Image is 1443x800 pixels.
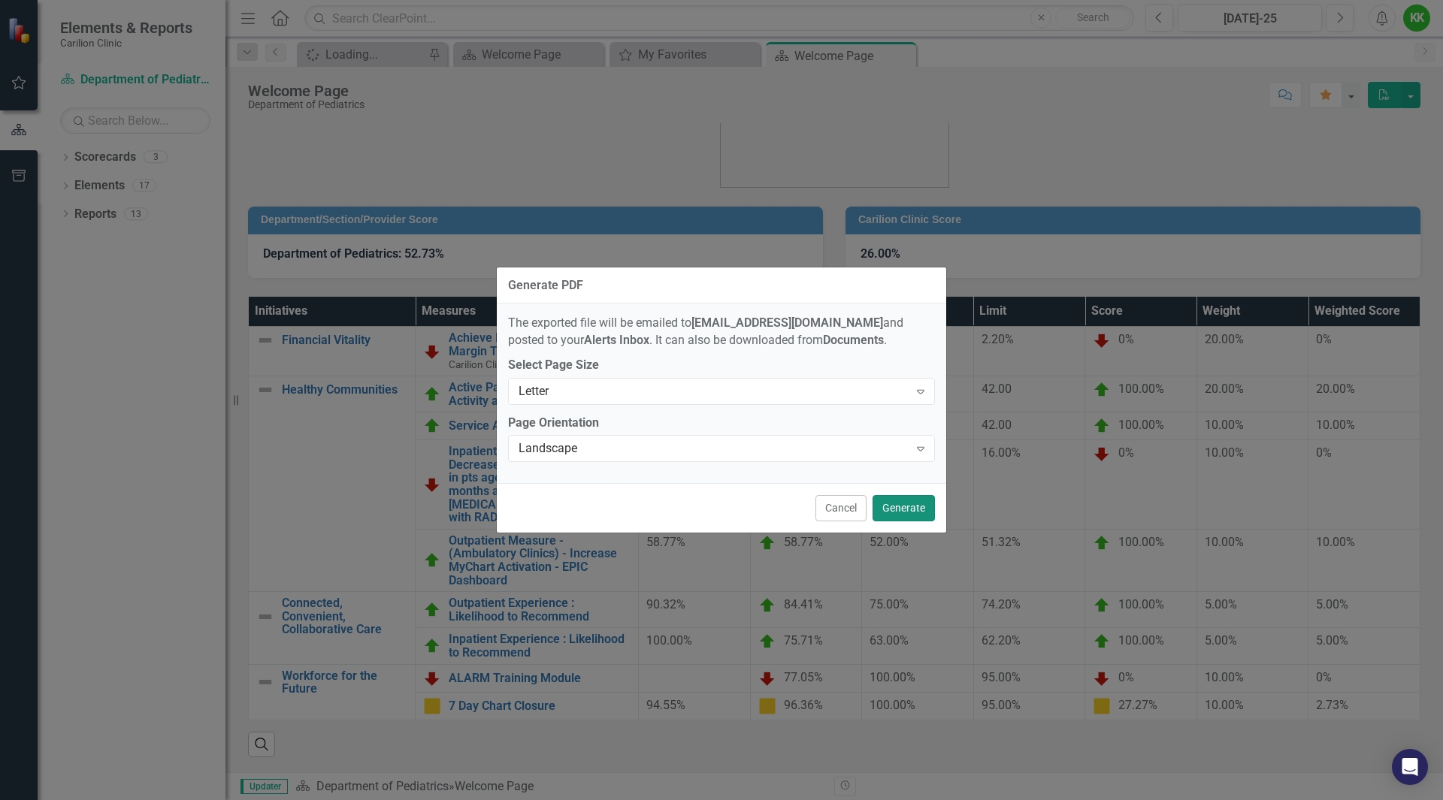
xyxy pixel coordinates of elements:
[584,333,649,347] strong: Alerts Inbox
[508,279,583,292] div: Generate PDF
[815,495,867,521] button: Cancel
[508,415,935,432] label: Page Orientation
[519,440,909,457] div: Landscape
[823,333,884,347] strong: Documents
[519,382,909,400] div: Letter
[873,495,935,521] button: Generate
[1392,749,1428,785] div: Open Intercom Messenger
[508,315,903,347] span: The exported file will be emailed to and posted to your . It can also be downloaded from .
[691,315,883,330] strong: [EMAIL_ADDRESS][DOMAIN_NAME]
[508,357,935,374] label: Select Page Size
